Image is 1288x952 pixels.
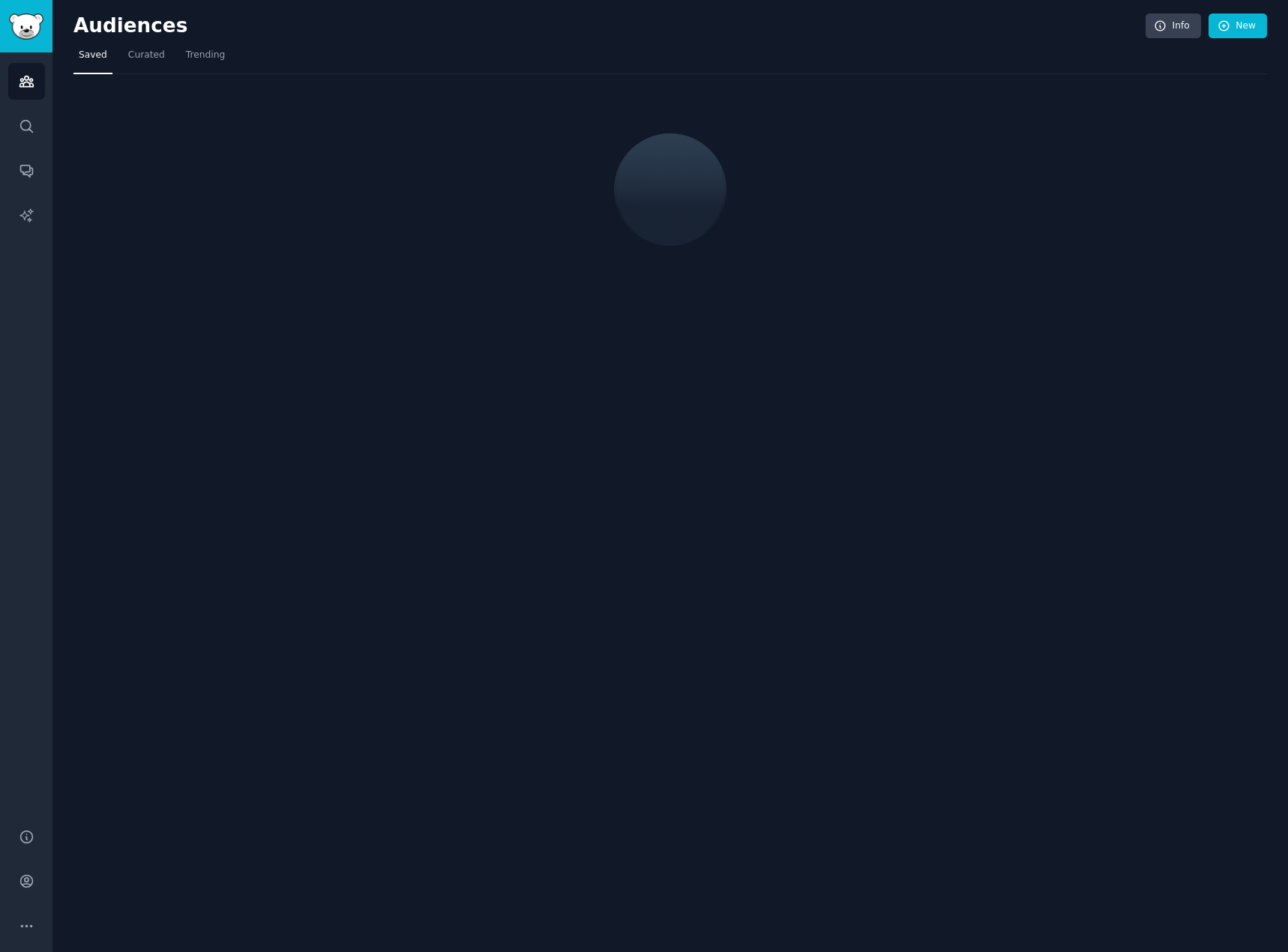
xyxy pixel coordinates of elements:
[73,14,1146,38] h2: Audiences
[1146,13,1201,39] a: Info
[1209,13,1267,39] a: New
[128,49,165,62] span: Curated
[73,43,112,74] a: Saved
[123,43,170,74] a: Curated
[181,43,230,74] a: Trending
[186,49,225,62] span: Trending
[79,49,107,62] span: Saved
[9,13,43,40] img: GummySearch logo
